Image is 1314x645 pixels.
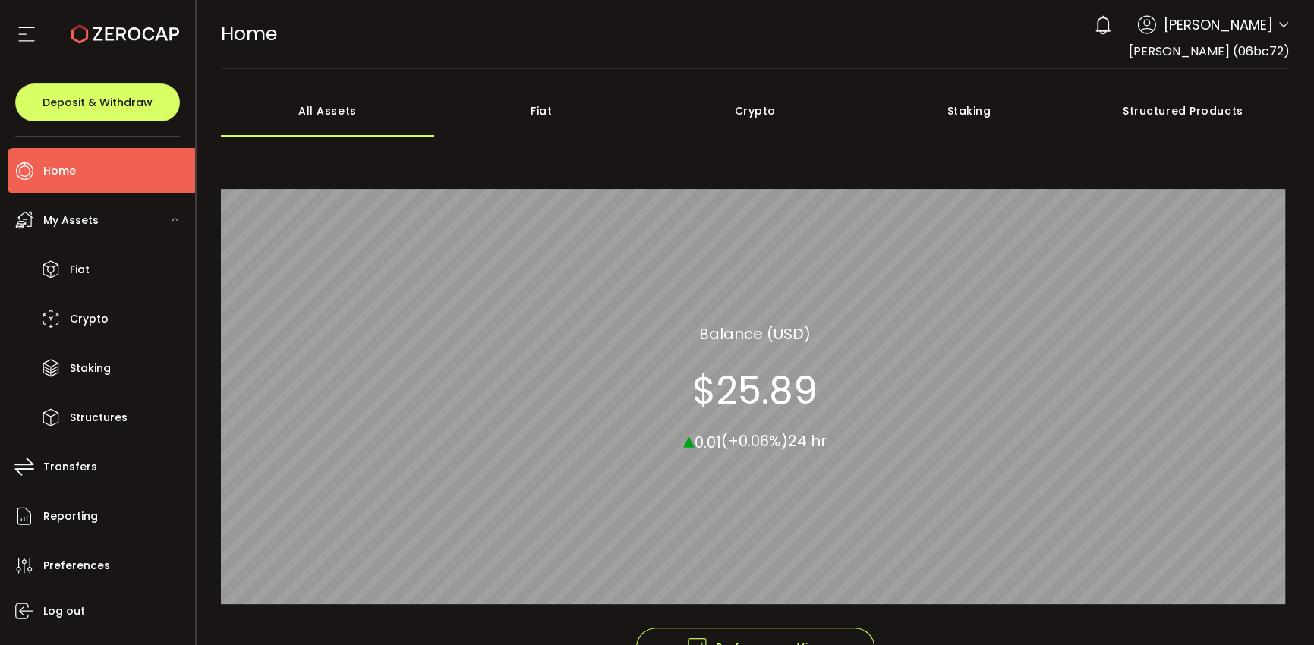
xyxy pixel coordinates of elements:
span: (+0.06%) [721,430,788,451]
span: Staking [70,357,111,379]
span: [PERSON_NAME] (06bc72) [1129,42,1290,60]
span: Fiat [70,259,90,281]
section: Balance (USD) [699,322,811,345]
div: Staking [862,84,1076,137]
section: $25.89 [692,367,818,413]
span: 0.01 [695,431,721,452]
span: [PERSON_NAME] [1164,14,1273,35]
span: Reporting [43,505,98,527]
span: Transfers [43,456,97,478]
button: Deposit & Withdraw [15,83,180,121]
div: Structured Products [1076,84,1290,137]
span: Home [221,20,277,47]
span: Deposit & Withdraw [43,97,153,108]
span: Crypto [70,308,109,330]
div: Crypto [648,84,862,137]
span: 24 hr [788,430,827,451]
span: Log out [43,600,85,622]
span: Preferences [43,555,110,577]
span: Home [43,160,76,182]
span: Structures [70,407,128,429]
iframe: Chat Widget [1238,572,1314,645]
div: Fiat [434,84,648,137]
span: ▴ [683,423,695,455]
div: All Assets [221,84,435,137]
span: My Assets [43,209,99,231]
